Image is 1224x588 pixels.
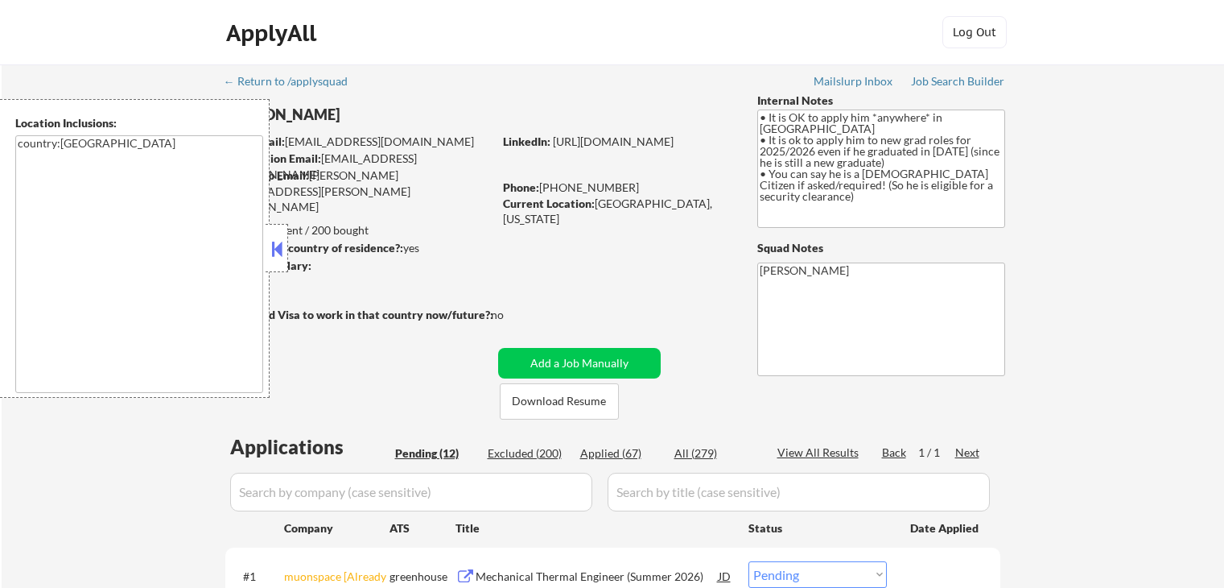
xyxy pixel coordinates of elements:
button: Add a Job Manually [498,348,661,379]
strong: Phone: [503,180,539,194]
div: greenhouse [389,569,455,585]
strong: LinkedIn: [503,135,550,148]
div: [PERSON_NAME][EMAIL_ADDRESS][PERSON_NAME][DOMAIN_NAME] [225,168,492,215]
div: Company [284,520,389,536]
div: 67 sent / 200 bought [225,222,492,238]
div: Mechanical Thermal Engineer (Summer 2026) [476,569,719,585]
div: [EMAIL_ADDRESS][DOMAIN_NAME] [226,134,492,150]
div: Excluded (200) [488,445,568,462]
strong: Will need Visa to work in that country now/future?: [225,308,493,321]
div: Next [955,445,981,461]
div: Applied (67) [580,445,661,462]
button: Log Out [942,16,1007,48]
div: All (279) [674,445,755,462]
a: Mailslurp Inbox [814,75,894,91]
div: Status [748,513,887,542]
div: Pending (12) [395,445,476,462]
div: Back [882,445,908,461]
div: no [491,307,537,323]
div: 1 / 1 [918,445,955,461]
button: Download Resume [500,383,619,420]
input: Search by title (case sensitive) [608,473,990,511]
div: View All Results [777,445,863,461]
div: Job Search Builder [911,76,1005,87]
div: [PERSON_NAME] [225,105,556,125]
div: Title [455,520,733,536]
div: Location Inclusions: [15,115,263,131]
div: Applications [230,437,389,457]
div: ← Return to /applysquad [224,76,363,87]
div: ATS [389,520,455,536]
div: [EMAIL_ADDRESS][DOMAIN_NAME] [226,151,492,182]
div: yes [225,240,488,256]
div: Mailslurp Inbox [814,76,894,87]
strong: Can work in country of residence?: [225,241,403,255]
a: Job Search Builder [911,75,1005,91]
strong: Current Location: [503,197,595,210]
div: [GEOGRAPHIC_DATA], [US_STATE] [503,196,731,227]
div: Squad Notes [757,240,1005,256]
a: ← Return to /applysquad [224,75,363,91]
div: [PHONE_NUMBER] [503,180,731,196]
input: Search by company (case sensitive) [230,473,592,511]
div: Date Applied [910,520,981,536]
div: #1 [243,569,271,585]
div: ApplyAll [226,19,321,47]
div: Internal Notes [757,93,1005,109]
a: [URL][DOMAIN_NAME] [553,135,674,148]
